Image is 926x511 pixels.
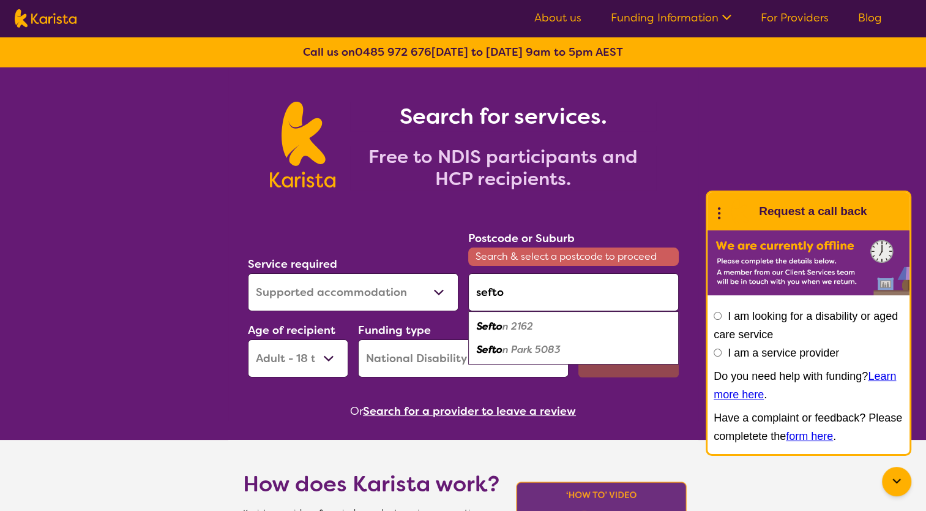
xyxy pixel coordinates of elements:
h2: Free to NDIS participants and HCP recipients. [350,146,656,190]
p: Do you need help with funding? . [714,367,903,404]
h1: Search for services. [350,102,656,131]
em: n 2162 [502,320,533,333]
h1: Request a call back [759,202,867,221]
img: Karista offline chat form to request call back [708,230,909,295]
em: n Park 5083 [502,343,561,356]
em: Sefto [477,320,502,333]
input: Type [468,273,679,311]
div: Sefton Park 5083 [474,338,673,361]
span: Or [350,402,363,420]
label: Postcode or Suburb [468,231,575,246]
label: I am a service provider [728,347,839,359]
div: Sefton 2162 [474,315,673,338]
label: Age of recipient [248,323,335,338]
h1: How does Karista work? [243,469,500,499]
img: Karista [727,199,752,224]
a: Blog [858,10,882,25]
a: For Providers [761,10,829,25]
a: About us [534,10,581,25]
a: Funding Information [611,10,731,25]
label: Service required [248,257,337,271]
p: Have a complaint or feedback? Please completete the . [714,409,903,445]
label: I am looking for a disability or aged care service [714,310,898,341]
a: 0485 972 676 [355,45,431,59]
img: Karista logo [15,9,77,28]
em: Sefto [477,343,502,356]
a: form here [786,430,833,442]
img: Karista logo [270,102,335,187]
button: Search for a provider to leave a review [363,402,576,420]
b: Call us on [DATE] to [DATE] 9am to 5pm AEST [303,45,623,59]
span: Search & select a postcode to proceed [468,248,679,266]
label: Funding type [358,323,431,338]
